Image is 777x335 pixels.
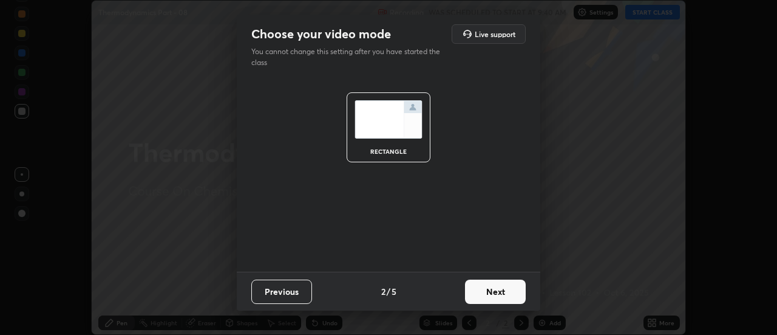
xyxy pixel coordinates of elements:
h4: 2 [381,285,385,298]
div: rectangle [364,148,413,154]
h4: 5 [392,285,396,298]
img: normalScreenIcon.ae25ed63.svg [355,100,422,139]
button: Next [465,280,526,304]
h2: Choose your video mode [251,26,391,42]
h5: Live support [475,30,515,38]
p: You cannot change this setting after you have started the class [251,46,448,68]
button: Previous [251,280,312,304]
h4: / [387,285,390,298]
